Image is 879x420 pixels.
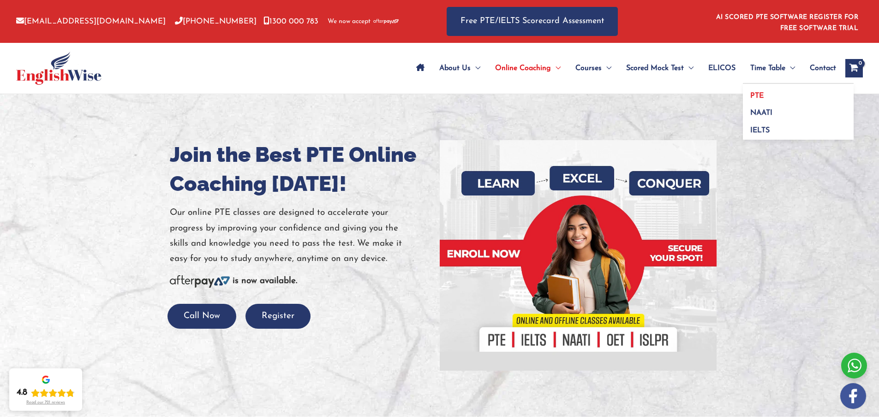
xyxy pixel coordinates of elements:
[328,17,371,26] span: We now accept
[488,52,568,84] a: Online CoachingMenu Toggle
[439,52,471,84] span: About Us
[743,101,854,119] a: NAATI
[26,400,65,405] div: Read our 721 reviews
[575,52,602,84] span: Courses
[16,18,166,25] a: [EMAIL_ADDRESS][DOMAIN_NAME]
[373,19,399,24] img: Afterpay-Logo
[233,277,297,285] b: is now available.
[743,84,854,101] a: PTE
[750,52,785,84] span: Time Table
[785,52,795,84] span: Menu Toggle
[743,118,854,140] a: IELTS
[175,18,257,25] a: [PHONE_NUMBER]
[701,52,743,84] a: ELICOS
[684,52,694,84] span: Menu Toggle
[802,52,836,84] a: Contact
[17,387,75,398] div: Rating: 4.8 out of 5
[245,312,311,320] a: Register
[619,52,701,84] a: Scored Mock TestMenu Toggle
[167,304,236,329] button: Call Now
[471,52,480,84] span: Menu Toggle
[845,59,863,77] a: View Shopping Cart, empty
[495,52,551,84] span: Online Coaching
[409,52,836,84] nav: Site Navigation: Main Menu
[447,7,618,36] a: Free PTE/IELTS Scorecard Assessment
[568,52,619,84] a: CoursesMenu Toggle
[626,52,684,84] span: Scored Mock Test
[17,387,27,398] div: 4.8
[602,52,611,84] span: Menu Toggle
[551,52,561,84] span: Menu Toggle
[810,52,836,84] span: Contact
[170,275,230,288] img: Afterpay-Logo
[167,312,236,320] a: Call Now
[245,304,311,329] button: Register
[743,52,802,84] a: Time TableMenu Toggle
[716,14,859,32] a: AI SCORED PTE SOFTWARE REGISTER FOR FREE SOFTWARE TRIAL
[840,383,866,409] img: white-facebook.png
[170,205,433,266] p: Our online PTE classes are designed to accelerate your progress by improving your confidence and ...
[750,127,770,134] span: IELTS
[750,109,772,117] span: NAATI
[750,92,764,100] span: PTE
[170,140,433,198] h1: Join the Best PTE Online Coaching [DATE]!
[711,6,863,36] aside: Header Widget 1
[16,52,102,85] img: cropped-ew-logo
[263,18,318,25] a: 1300 000 783
[432,52,488,84] a: About UsMenu Toggle
[708,52,735,84] span: ELICOS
